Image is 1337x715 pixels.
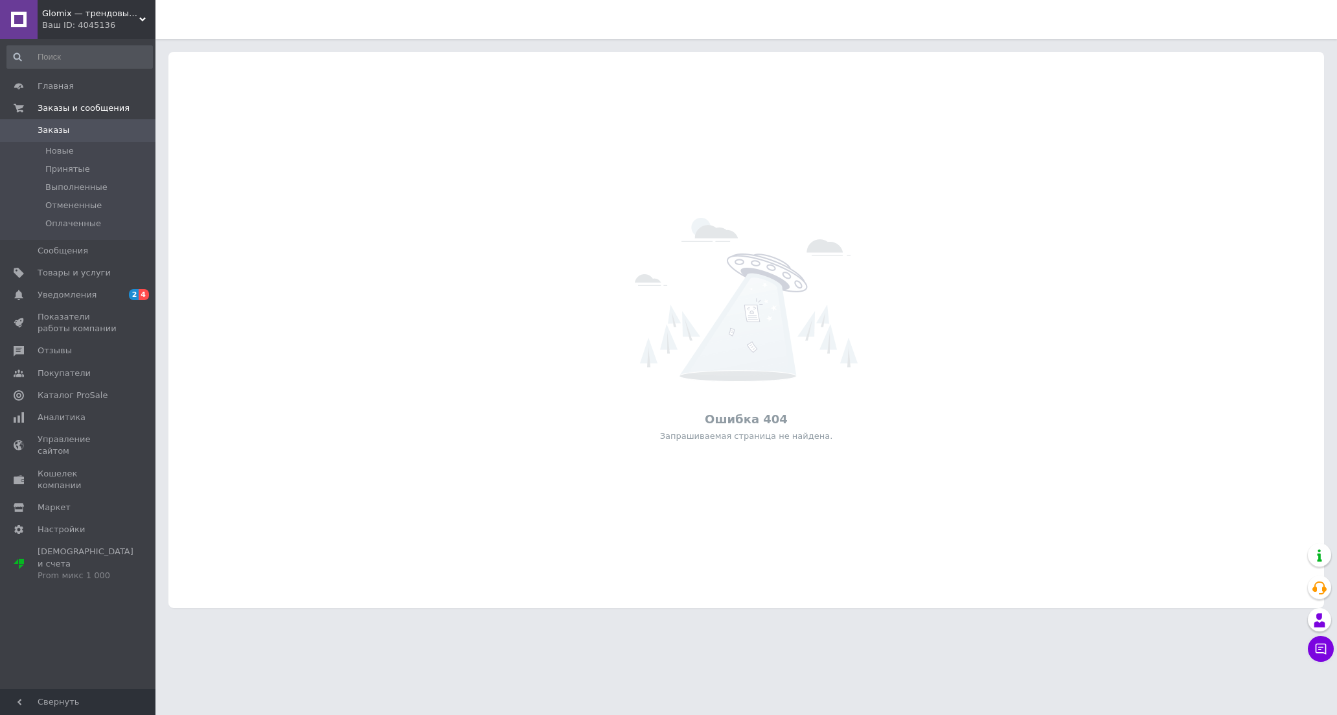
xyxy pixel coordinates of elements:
span: Аналитика [38,412,86,423]
span: Отмененные [45,200,102,211]
span: Выполненные [45,182,108,193]
span: Уведомления [38,289,97,301]
span: Отзывы [38,345,72,357]
span: 2 [129,289,139,300]
span: Glomix — трендовые товары, которые упрощают жизнь [42,8,139,19]
span: Заказы и сообщения [38,102,130,114]
span: 4 [139,289,149,300]
span: Настройки [38,524,85,535]
input: Поиск [6,45,153,69]
div: Запрашиваемая страница не найдена. [175,430,1318,442]
span: Показатели работы компании [38,311,120,334]
span: Кошелек компании [38,468,120,491]
span: Управление сайтом [38,434,120,457]
span: Новые [45,145,74,157]
div: Prom микс 1 000 [38,570,133,581]
span: [DEMOGRAPHIC_DATA] и счета [38,546,133,581]
div: Ваш ID: 4045136 [42,19,155,31]
span: Заказы [38,124,69,136]
span: Товары и услуги [38,267,111,279]
span: Каталог ProSale [38,390,108,401]
span: Оплаченные [45,218,101,229]
div: Ошибка 404 [175,411,1318,427]
button: Чат с покупателем [1308,636,1334,662]
span: Сообщения [38,245,88,257]
span: Принятые [45,163,90,175]
span: Маркет [38,502,71,513]
span: Главная [38,80,74,92]
span: Покупатели [38,368,91,379]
